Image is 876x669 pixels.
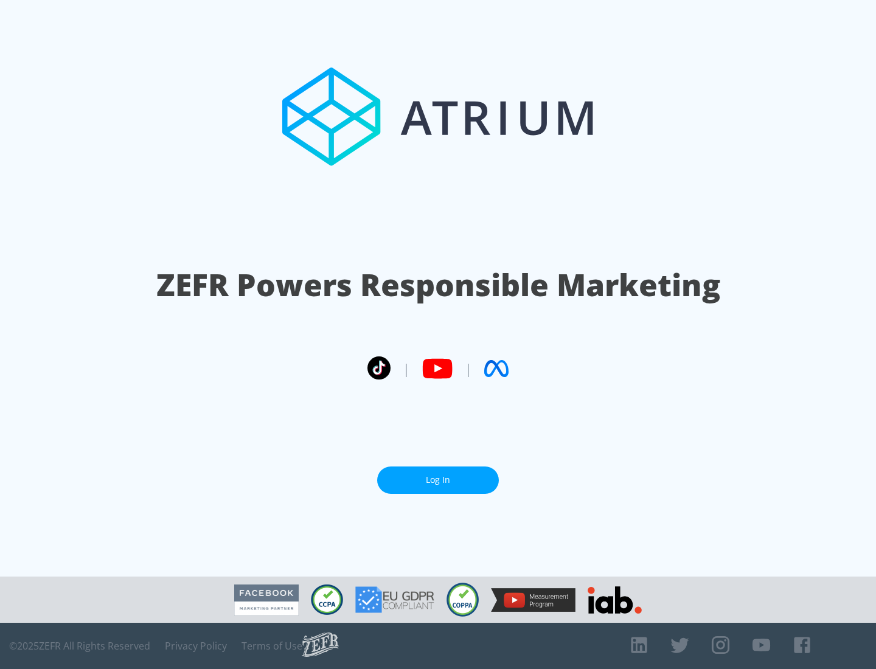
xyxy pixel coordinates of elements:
a: Terms of Use [242,640,302,652]
a: Log In [377,466,499,494]
img: GDPR Compliant [355,586,434,613]
img: YouTube Measurement Program [491,588,575,612]
span: | [465,359,472,378]
img: IAB [588,586,642,614]
img: Facebook Marketing Partner [234,584,299,615]
span: | [403,359,410,378]
span: © 2025 ZEFR All Rights Reserved [9,640,150,652]
img: CCPA Compliant [311,584,343,615]
h1: ZEFR Powers Responsible Marketing [156,264,720,306]
img: COPPA Compliant [447,583,479,617]
a: Privacy Policy [165,640,227,652]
